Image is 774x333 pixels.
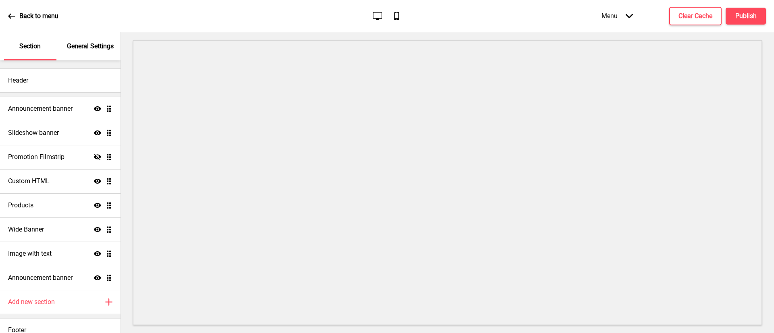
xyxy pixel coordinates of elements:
[8,298,55,306] h4: Add new section
[8,76,28,85] h4: Header
[726,8,766,25] button: Publish
[67,42,114,51] p: General Settings
[8,5,58,27] a: Back to menu
[8,153,64,161] h4: Promotion Filmstrip
[735,12,757,21] h4: Publish
[8,249,52,258] h4: Image with text
[8,104,73,113] h4: Announcement banner
[678,12,712,21] h4: Clear Cache
[19,42,41,51] p: Section
[8,128,59,137] h4: Slideshow banner
[8,225,44,234] h4: Wide Banner
[593,4,641,28] div: Menu
[8,273,73,282] h4: Announcement banner
[19,12,58,21] p: Back to menu
[8,177,50,186] h4: Custom HTML
[669,7,722,25] button: Clear Cache
[8,201,33,210] h4: Products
